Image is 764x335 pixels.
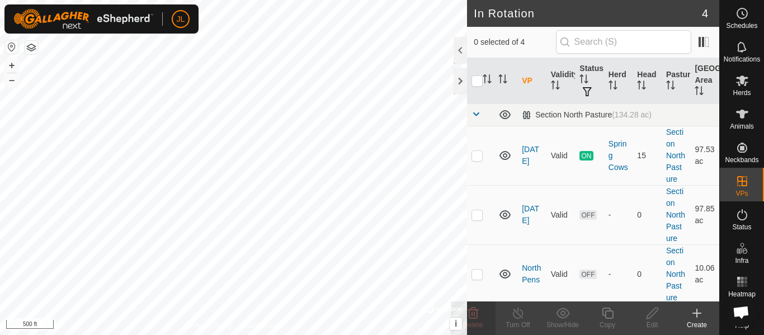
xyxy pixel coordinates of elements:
button: Map Layers [25,41,38,54]
img: Gallagher Logo [13,9,153,29]
th: Status [575,58,604,104]
a: Contact Us [244,320,277,331]
a: Section North Pasture [666,246,685,302]
button: + [5,59,18,72]
span: Infra [735,257,748,264]
div: Section North Pasture [522,110,652,120]
span: Notifications [724,56,760,63]
div: Copy [585,320,630,330]
a: Section North Pasture [666,187,685,243]
span: Help [735,322,749,329]
input: Search (S) [556,30,691,54]
div: - [609,209,629,221]
p-sorticon: Activate to sort [637,82,646,91]
span: Herds [733,89,751,96]
th: Validity [546,58,576,104]
span: i [455,319,457,328]
p-sorticon: Activate to sort [695,88,704,97]
p-sorticon: Activate to sort [483,76,492,85]
td: Valid [546,126,576,185]
p-sorticon: Activate to sort [609,82,617,91]
td: 97.53 ac [690,126,719,185]
div: Turn Off [496,320,540,330]
span: JL [177,13,185,25]
span: Delete [464,321,483,329]
p-sorticon: Activate to sort [551,82,560,91]
h2: In Rotation [474,7,702,20]
span: Schedules [726,22,757,29]
span: Status [732,224,751,230]
div: - [609,268,629,280]
div: Open chat [726,297,756,327]
span: Animals [730,123,754,130]
div: Edit [630,320,675,330]
td: 0 [633,244,662,304]
span: (134.28 ac) [612,110,652,119]
a: Section North Pasture [666,128,685,183]
span: OFF [579,270,596,279]
button: Reset Map [5,40,18,54]
a: Help [720,302,764,333]
div: Spring Cows [609,138,629,173]
td: 0 [633,185,662,244]
span: VPs [735,190,748,197]
th: Pasture [662,58,691,104]
span: Heatmap [728,291,756,298]
p-sorticon: Activate to sort [579,76,588,85]
a: Privacy Policy [190,320,232,331]
th: VP [517,58,546,104]
td: Valid [546,185,576,244]
button: – [5,73,18,87]
th: Herd [604,58,633,104]
th: [GEOGRAPHIC_DATA] Area [690,58,719,104]
p-sorticon: Activate to sort [666,82,675,91]
button: i [450,318,462,330]
th: Head [633,58,662,104]
td: Valid [546,244,576,304]
td: 97.85 ac [690,185,719,244]
div: Create [675,320,719,330]
a: [DATE] [522,204,539,225]
span: 4 [702,5,708,22]
span: 0 selected of 4 [474,36,555,48]
a: [DATE] [522,145,539,166]
div: Show/Hide [540,320,585,330]
td: 15 [633,126,662,185]
span: ON [579,151,593,161]
td: 10.06 ac [690,244,719,304]
a: North Pens [522,263,541,284]
p-sorticon: Activate to sort [498,76,507,85]
span: OFF [579,210,596,220]
span: Neckbands [725,157,758,163]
